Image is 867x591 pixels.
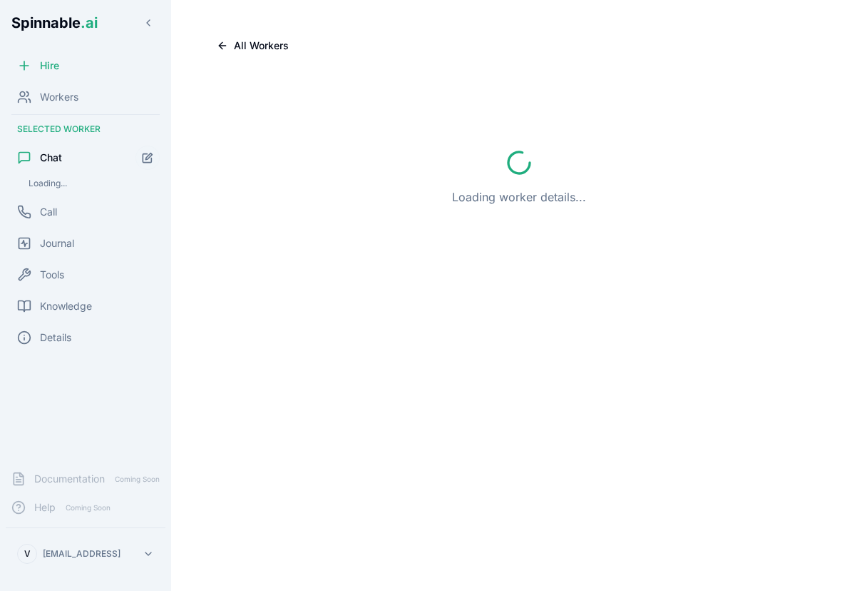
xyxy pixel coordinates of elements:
button: V[EMAIL_ADDRESS] [11,540,160,568]
span: Documentation [34,472,105,486]
span: Call [40,205,57,219]
span: Knowledge [40,299,92,313]
button: Start new chat [135,146,160,170]
span: .ai [81,14,98,31]
span: Chat [40,151,62,165]
div: Loading... [23,175,160,192]
span: Tools [40,268,64,282]
p: [EMAIL_ADDRESS] [43,548,120,560]
span: Spinnable [11,14,98,31]
span: Workers [40,90,78,104]
span: Coming Soon [111,473,164,486]
p: Loading worker details... [452,188,586,206]
span: Hire [40,59,59,73]
button: All Workers [205,34,300,57]
span: Coming Soon [61,501,115,515]
span: Details [40,330,71,345]
span: Help [34,500,56,515]
div: Selected Worker [6,118,165,141]
span: V [24,548,31,560]
span: Journal [40,236,74,251]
